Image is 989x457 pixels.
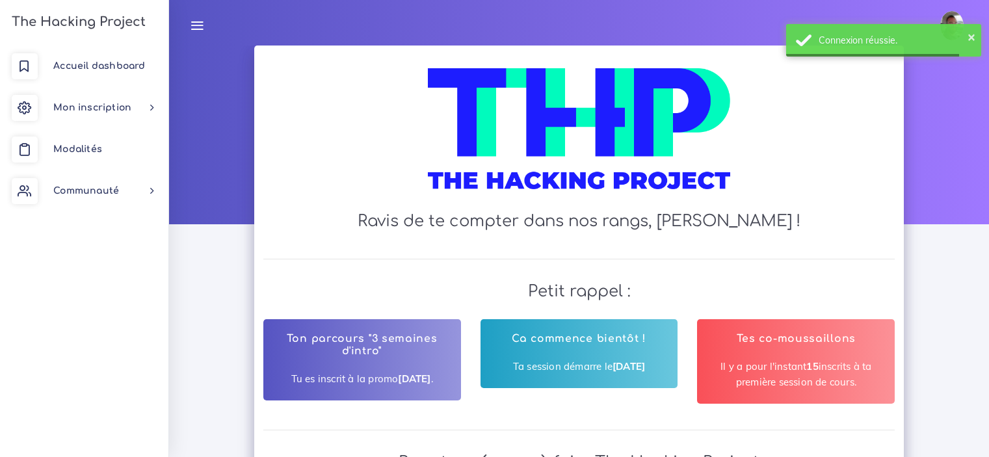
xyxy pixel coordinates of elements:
[428,68,730,203] img: logo
[613,360,645,372] b: [DATE]
[711,333,881,345] h4: Tes co-moussaillons
[806,360,818,372] b: 15
[494,359,665,374] p: Ta session démarre le
[398,372,430,385] b: [DATE]
[494,333,665,345] h4: Ca commence bientôt !
[263,268,895,315] h2: Petit rappel :
[53,103,131,112] span: Mon inscription
[53,144,102,154] span: Modalités
[277,333,447,358] h4: Ton parcours "3 semaines d'intro"
[940,11,964,40] img: buzfeicrkgnctnff1p9r.jpg
[53,61,145,71] span: Accueil dashboard
[968,30,975,43] button: ×
[711,359,881,390] p: Il y a pour l'instant inscrits à ta première session de cours.
[819,34,971,47] div: Connexion réussie.
[277,212,882,231] h2: Ravis de te compter dans nos rangs, [PERSON_NAME] !
[8,15,146,29] h3: The Hacking Project
[277,371,447,387] p: Tu es inscrit à la promo .
[53,186,119,196] span: Communauté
